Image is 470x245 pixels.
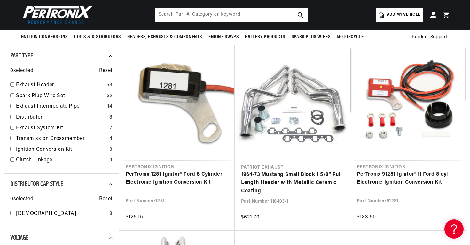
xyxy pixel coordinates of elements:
[20,34,68,41] span: Ignition Conversions
[109,113,113,122] div: 8
[71,30,124,45] summary: Coils & Distributors
[124,30,205,45] summary: Headers, Exhausts & Components
[294,8,308,22] button: search button
[205,30,242,45] summary: Engine Swaps
[337,34,364,41] span: Motorcycle
[292,34,331,41] span: Spark Plug Wires
[10,53,33,59] span: Part Type
[242,30,288,45] summary: Battery Products
[376,8,423,22] a: Add my vehicle
[126,171,228,187] a: PerTronix 1281 Ignitor® Ford 8 Cylinder Electronic Ignition Conversion Kit
[16,92,104,100] a: Spark Plug Wire Set
[10,181,63,188] span: Distributor Cap Style
[109,135,113,143] div: 4
[333,30,367,45] summary: Motorcycle
[155,8,308,22] input: Search Part #, Category or Keyword
[412,34,447,41] span: Product Support
[109,210,113,218] div: 8
[109,146,113,154] div: 3
[245,34,285,41] span: Battery Products
[99,67,113,75] span: Reset
[16,124,107,133] a: Exhaust System Kit
[16,81,104,89] a: Exhaust Header
[387,12,420,18] span: Add my vehicle
[16,146,107,154] a: Ignition Conversion Kit
[16,103,105,111] a: Exhaust Intermediate Pipe
[357,171,459,187] a: PerTronix 91281 Ignitor® II Ford 8 cyl Electronic Ignition Conversion Kit
[16,210,107,218] a: [DEMOGRAPHIC_DATA]
[10,235,28,241] span: Voltage
[110,124,113,133] div: 7
[241,171,344,195] a: 1964-73 Mustang Small Block 1 5/8" Full Length Header with Metallic Ceramic Coating
[107,92,113,100] div: 32
[106,81,113,89] div: 53
[107,103,113,111] div: 14
[99,195,113,203] span: Reset
[127,34,202,41] span: Headers, Exhausts & Components
[10,195,33,203] span: 0 selected
[20,30,71,45] summary: Ignition Conversions
[20,4,93,26] img: Pertronix
[10,67,33,75] span: 0 selected
[74,34,121,41] span: Coils & Distributors
[16,135,107,143] a: Transmission Crossmember
[16,156,108,165] a: Clutch Linkage
[110,156,113,165] div: 1
[288,30,334,45] summary: Spark Plug Wires
[208,34,239,41] span: Engine Swaps
[16,113,107,122] a: Distributor
[412,30,450,45] summary: Product Support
